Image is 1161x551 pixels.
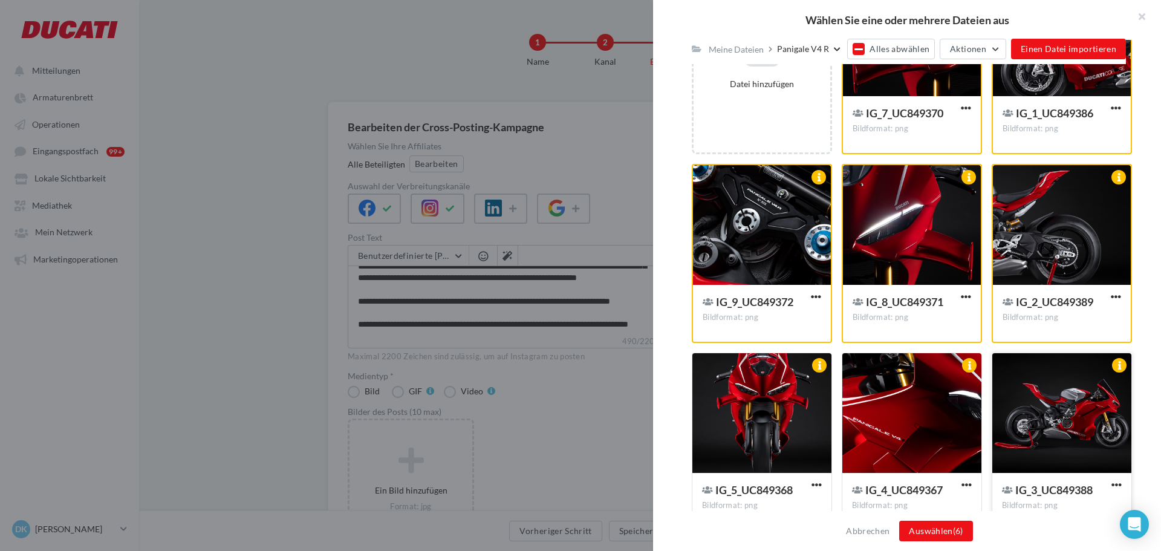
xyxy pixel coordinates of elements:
[866,106,943,120] span: IG_7_UC849370
[853,312,971,323] div: Bildformat: png
[950,44,986,54] span: Aktionen
[698,78,825,90] div: Datei hinzufügen
[1021,44,1116,54] span: Einen Datei importieren
[1003,123,1121,134] div: Bildformat: png
[1016,106,1093,120] span: IG_1_UC849386
[940,39,1006,59] button: Aktionen
[709,44,764,56] div: Meine Dateien
[1003,312,1121,323] div: Bildformat: png
[847,39,935,59] button: Alles abwählen
[1002,500,1122,511] div: Bildformat: png
[865,483,943,497] span: IG_4_UC849367
[953,526,963,536] span: (6)
[716,295,793,308] span: IG_9_UC849372
[715,483,793,497] span: IG_5_UC849368
[1016,295,1093,308] span: IG_2_UC849389
[1011,39,1126,59] button: Einen Datei importieren
[1015,483,1093,497] span: IG_3_UC849388
[866,295,943,308] span: IG_8_UC849371
[702,500,822,511] div: Bildformat: png
[899,521,972,541] button: Auswählen(6)
[777,43,829,55] div: Panigale V4 R
[1120,510,1149,539] div: Open Intercom Messenger
[841,524,894,538] button: Abbrechen
[853,123,971,134] div: Bildformat: png
[852,500,972,511] div: Bildformat: png
[672,15,1142,25] h2: Wählen Sie eine oder mehrere Dateien aus
[703,312,821,323] div: Bildformat: png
